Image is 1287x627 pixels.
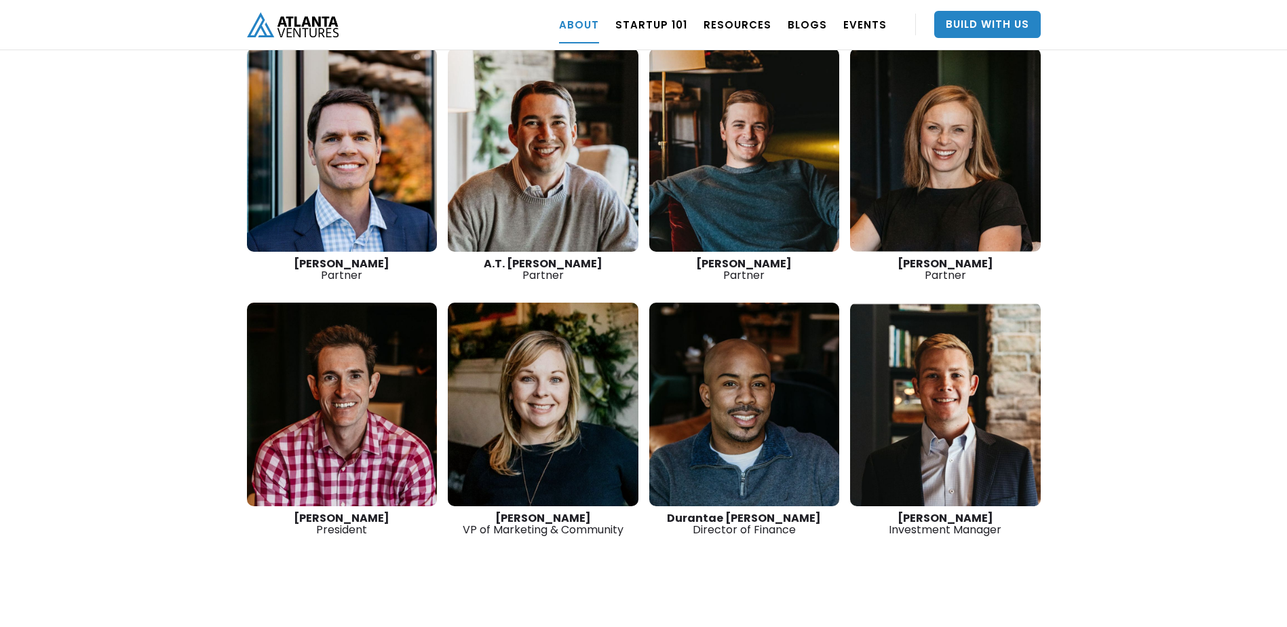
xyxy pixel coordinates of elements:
strong: A.T. [PERSON_NAME] [484,256,602,271]
div: Partner [448,258,638,281]
a: EVENTS [843,5,887,43]
div: VP of Marketing & Community [448,512,638,535]
strong: [PERSON_NAME] [898,256,993,271]
a: RESOURCES [704,5,771,43]
strong: [PERSON_NAME] [495,510,591,526]
strong: [PERSON_NAME] [696,256,792,271]
a: BLOGS [788,5,827,43]
a: ABOUT [559,5,599,43]
a: Build With Us [934,11,1041,38]
div: Investment Manager [850,512,1041,535]
strong: [PERSON_NAME] [294,256,389,271]
strong: [PERSON_NAME] [898,510,993,526]
div: Director of Finance [649,512,840,535]
a: Startup 101 [615,5,687,43]
strong: [PERSON_NAME] [294,510,389,526]
strong: Durantae [PERSON_NAME] [667,510,821,526]
div: Partner [247,258,438,281]
div: Partner [850,258,1041,281]
div: President [247,512,438,535]
div: Partner [649,258,840,281]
